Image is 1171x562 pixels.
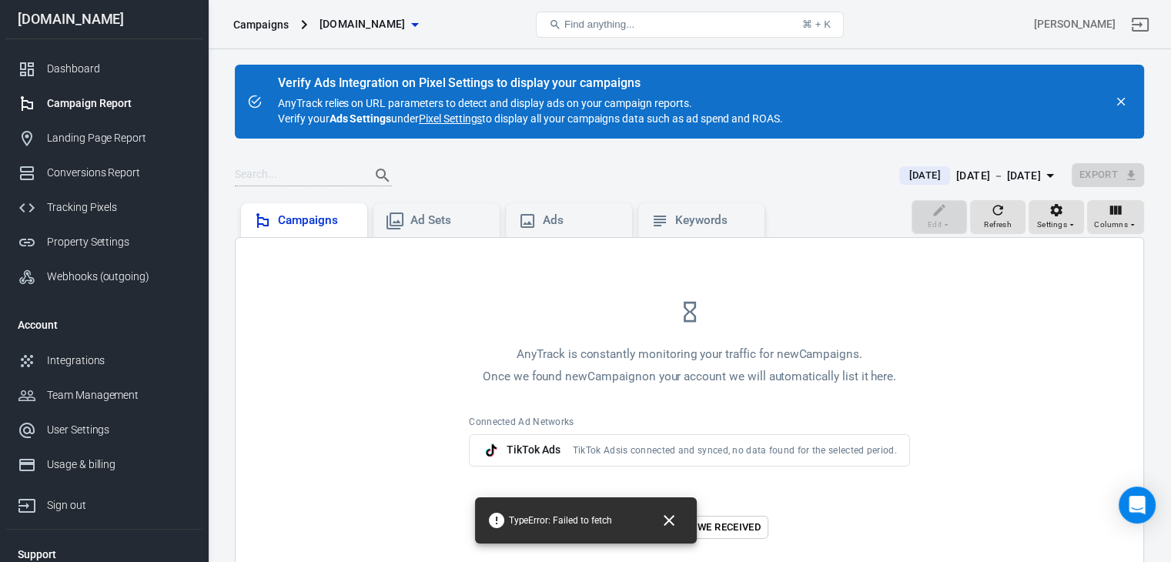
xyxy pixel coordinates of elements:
li: Account [5,306,202,343]
strong: Ads Settings [330,112,392,125]
div: Campaigns [233,17,289,32]
span: supermix.site [320,15,406,34]
p: AnyTrack is constantly monitoring your traffic for new Campaigns . [469,346,909,363]
div: Keywords [675,212,752,229]
a: Property Settings [5,225,202,259]
p: Once we found new Campaign on your account we will automatically list it here. [469,369,909,385]
div: Property Settings [47,234,190,250]
div: Team Management [47,387,190,403]
a: User Settings [5,413,202,447]
div: User Settings [47,422,190,438]
div: Verify Ads Integration on Pixel Settings to display your campaigns [278,75,783,91]
a: Campaign Report [5,86,202,121]
div: Campaigns [278,212,355,229]
span: TypeError: Failed to fetch [487,511,612,530]
a: Team Management [5,378,202,413]
button: Find anything...⌘ + K [536,12,844,38]
div: Ad Sets [410,212,487,229]
button: [DATE][DATE] － [DATE] [887,163,1071,189]
div: Webhooks (outgoing) [47,269,190,285]
a: Webhooks (outgoing) [5,259,202,294]
a: Conversions Report [5,156,202,190]
span: Columns [1094,218,1128,232]
button: Settings [1029,200,1084,234]
button: [DOMAIN_NAME] [313,10,424,38]
div: Integrations [47,353,190,369]
button: close [1110,91,1132,112]
button: Search [364,157,401,194]
a: Tracking Pixels [5,190,202,225]
button: Refresh [970,200,1025,234]
div: Dashboard [47,61,190,77]
a: Dashboard [5,52,202,86]
div: [DATE] － [DATE] [956,166,1041,186]
span: Refresh [984,218,1012,232]
span: TikTok Ads [507,442,560,458]
span: Connected Ad Networks [469,416,574,428]
a: Integrations [5,343,202,378]
div: Campaign Report [47,95,190,112]
div: Landing Page Report [47,130,190,146]
div: Usage & billing [47,457,190,473]
button: Columns [1087,200,1144,234]
div: Tracking Pixels [47,199,190,216]
a: Pixel Settings [419,111,482,126]
div: Account id: V5IBalrF [1034,16,1116,32]
div: AnyTrack relies on URL parameters to detect and display ads on your campaign reports. Verify your... [278,77,783,126]
span: Find anything... [564,18,634,30]
a: Landing Page Report [5,121,202,156]
span: Settings [1037,218,1067,232]
div: Conversions Report [47,165,190,181]
div: ⌘ + K [802,18,831,30]
div: Sign out [47,497,190,513]
a: Usage & billing [5,447,202,482]
span: [DATE] [902,168,946,183]
a: Sign out [5,482,202,523]
div: Open Intercom Messenger [1119,487,1156,524]
input: Search... [235,166,358,186]
a: Sign out [1122,6,1159,43]
div: Ads [543,212,620,229]
button: Close [651,502,691,539]
div: [DOMAIN_NAME] [5,12,202,26]
span: TikTok Ads is connected and synced, no data found for the selected period. [573,444,897,457]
